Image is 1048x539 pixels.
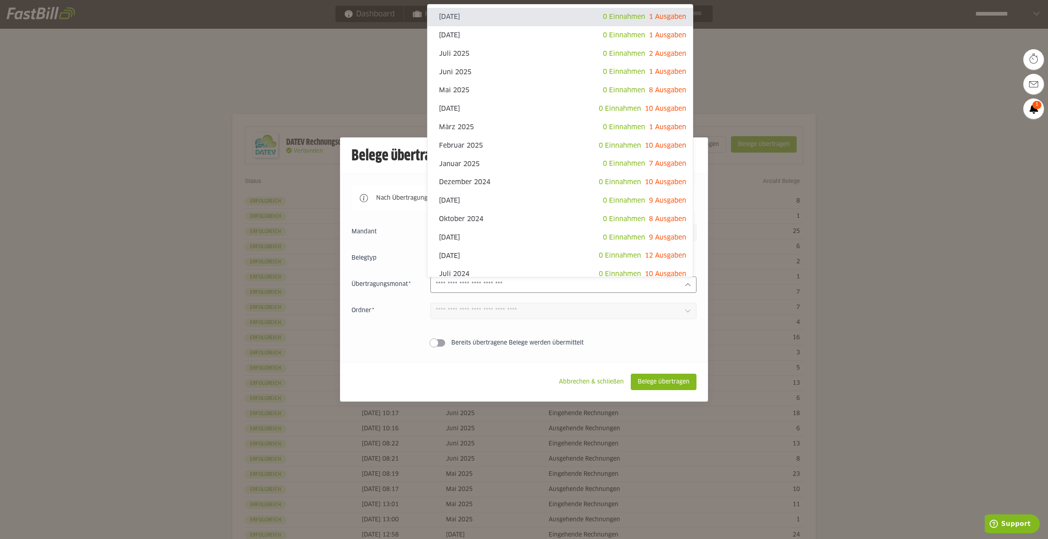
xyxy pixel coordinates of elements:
sl-option: Oktober 2024 [427,210,693,228]
span: 0 Einnahmen [603,32,645,39]
span: 0 Einnahmen [603,87,645,94]
sl-button: Belege übertragen [631,374,696,390]
span: 8 Ausgaben [649,87,686,94]
span: 0 Einnahmen [603,14,645,20]
span: 10 Ausgaben [645,179,686,185]
sl-option: [DATE] [427,247,693,265]
sl-option: März 2025 [427,118,693,137]
sl-option: Mai 2025 [427,81,693,100]
span: 1 Ausgaben [649,14,686,20]
iframe: Öffnet ein Widget, in dem Sie weitere Informationen finden [985,514,1040,535]
span: 2 Ausgaben [649,50,686,57]
span: 0 Einnahmen [603,69,645,75]
sl-option: Juli 2024 [427,265,693,283]
span: 8 Ausgaben [649,216,686,222]
span: 0 Einnahmen [599,271,641,277]
span: 12 Ausgaben [645,252,686,259]
sl-option: [DATE] [427,228,693,247]
sl-option: Februar 2025 [427,137,693,155]
sl-button: Abbrechen & schließen [552,374,631,390]
sl-option: [DATE] [427,100,693,118]
sl-option: Januar 2025 [427,155,693,173]
sl-option: Dezember 2024 [427,173,693,192]
span: 1 Ausgaben [649,124,686,130]
span: 1 Ausgaben [649,69,686,75]
sl-switch: Bereits übertragene Belege werden übermittelt [352,339,696,347]
span: 1 [1032,101,1041,109]
span: 9 Ausgaben [649,197,686,204]
span: 0 Einnahmen [599,105,641,112]
span: 0 Einnahmen [603,50,645,57]
span: 0 Einnahmen [599,179,641,185]
span: 0 Einnahmen [603,160,645,167]
span: 10 Ausgaben [645,142,686,149]
span: 0 Einnahmen [603,197,645,204]
span: 9 Ausgaben [649,234,686,241]
span: 7 Ausgaben [649,160,686,167]
span: 0 Einnahmen [603,124,645,130]
a: 1 [1023,98,1044,119]
sl-option: [DATE] [427,8,693,26]
span: 1 Ausgaben [649,32,686,39]
sl-option: [DATE] [427,26,693,45]
sl-option: Juni 2025 [427,63,693,81]
span: 10 Ausgaben [645,105,686,112]
sl-option: Juli 2025 [427,45,693,63]
span: 0 Einnahmen [599,142,641,149]
span: 0 Einnahmen [599,252,641,259]
sl-option: [DATE] [427,192,693,210]
span: 10 Ausgaben [645,271,686,277]
span: 0 Einnahmen [603,234,645,241]
span: 0 Einnahmen [603,216,645,222]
